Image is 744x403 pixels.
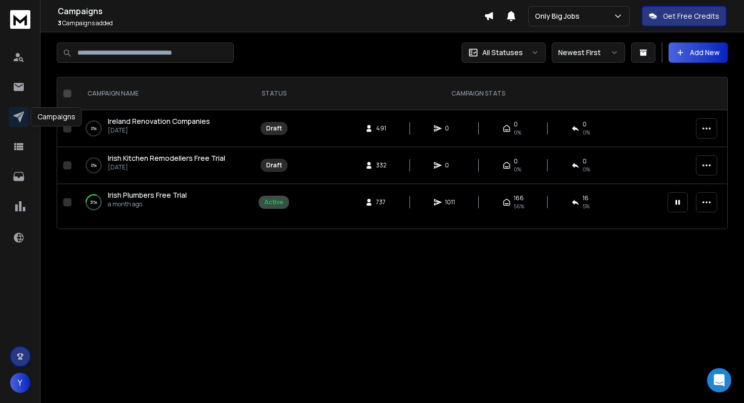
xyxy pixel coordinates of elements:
[58,5,484,17] h1: Campaigns
[445,161,455,169] span: 0
[253,77,295,110] th: STATUS
[642,6,726,26] button: Get Free Credits
[58,19,61,27] span: 3
[376,198,386,206] span: 737
[295,77,662,110] th: CAMPAIGN STATS
[583,128,590,137] span: 0%
[514,120,518,128] span: 0
[75,110,253,147] td: 0%Ireland Renovation Companies[DATE]
[108,163,225,171] p: [DATE]
[108,116,210,126] a: Ireland Renovation Companies
[108,126,210,135] p: [DATE]
[583,120,587,128] span: 0
[75,147,253,184] td: 0%Irish Kitchen Remodellers Free Trial[DATE]
[535,11,584,21] p: Only Big Jobs
[663,11,719,21] p: Get Free Credits
[707,368,731,392] div: Open Intercom Messenger
[583,202,590,210] span: 5 %
[108,153,225,163] a: Irish Kitchen Remodellers Free Trial
[669,42,728,63] button: Add New
[583,194,589,202] span: 16
[376,161,387,169] span: 332
[552,42,625,63] button: Newest First
[376,124,386,132] span: 491
[90,197,97,207] p: 31 %
[108,200,187,208] p: a month ago
[75,77,253,110] th: CAMPAIGN NAME
[108,116,210,126] span: Ireland Renovation Companies
[514,128,521,137] span: 0%
[31,107,82,126] div: Campaigns
[514,194,524,202] span: 166
[75,184,253,221] td: 31%Irish Plumbers Free Triala month ago
[91,123,97,133] p: 0 %
[10,373,30,393] button: Y
[583,157,587,165] span: 0
[514,157,518,165] span: 0
[445,198,455,206] span: 1011
[10,10,30,29] img: logo
[108,190,187,200] a: Irish Plumbers Free Trial
[445,124,455,132] span: 0
[264,198,283,206] div: Active
[514,202,524,210] span: 56 %
[482,48,523,58] p: All Statuses
[266,161,282,169] div: Draft
[266,124,282,132] div: Draft
[58,19,484,27] p: Campaigns added
[514,165,521,173] span: 0%
[91,160,97,170] p: 0 %
[583,165,590,173] span: 0%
